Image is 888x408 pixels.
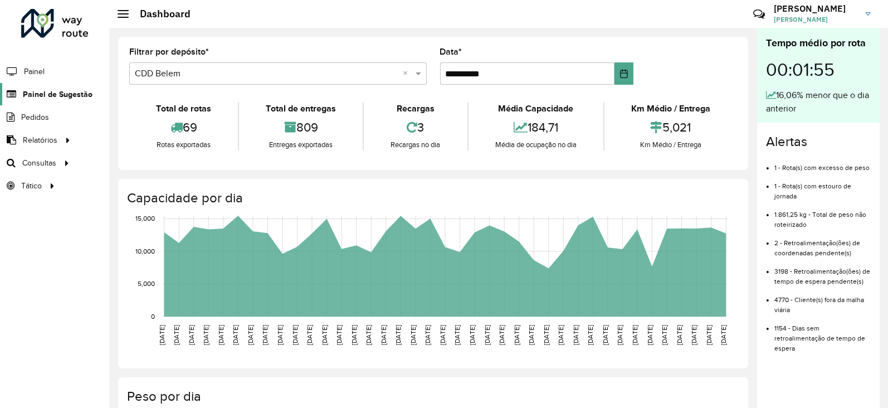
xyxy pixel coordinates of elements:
[367,139,464,150] div: Recargas no dia
[557,325,564,345] text: [DATE]
[661,325,668,345] text: [DATE]
[151,313,155,320] text: 0
[132,102,235,115] div: Total de rotas
[484,325,491,345] text: [DATE]
[774,201,871,230] li: 1.861,25 kg - Total de peso não roteirizado
[454,325,461,345] text: [DATE]
[471,139,601,150] div: Média de ocupação no dia
[774,173,871,201] li: 1 - Rota(s) com estouro de jornada
[242,102,360,115] div: Total de entregas
[774,258,871,286] li: 3198 - Retroalimentação(ões) de tempo de espera pendente(s)
[247,325,254,345] text: [DATE]
[23,134,57,146] span: Relatórios
[261,325,269,345] text: [DATE]
[22,157,56,169] span: Consultas
[321,325,328,345] text: [DATE]
[646,325,653,345] text: [DATE]
[127,190,737,206] h4: Capacidade por dia
[720,325,727,345] text: [DATE]
[129,8,191,20] h2: Dashboard
[129,45,209,59] label: Filtrar por depósito
[127,388,737,405] h4: Peso por dia
[306,325,313,345] text: [DATE]
[690,325,697,345] text: [DATE]
[23,89,92,100] span: Painel de Sugestão
[335,325,343,345] text: [DATE]
[232,325,239,345] text: [DATE]
[607,115,734,139] div: 5,021
[528,325,535,345] text: [DATE]
[617,325,624,345] text: [DATE]
[367,115,464,139] div: 3
[607,102,734,115] div: Km Médio / Entrega
[774,230,871,258] li: 2 - Retroalimentação(ões) de coordenadas pendente(s)
[132,139,235,150] div: Rotas exportadas
[587,325,594,345] text: [DATE]
[766,89,871,115] div: 16,06% menor que o dia anterior
[21,180,42,192] span: Tático
[614,62,633,85] button: Choose Date
[21,111,49,123] span: Pedidos
[607,139,734,150] div: Km Médio / Entrega
[676,325,683,345] text: [DATE]
[469,325,476,345] text: [DATE]
[498,325,505,345] text: [DATE]
[135,247,155,255] text: 10,000
[572,325,579,345] text: [DATE]
[365,325,372,345] text: [DATE]
[439,325,446,345] text: [DATE]
[242,115,360,139] div: 809
[631,325,638,345] text: [DATE]
[602,325,609,345] text: [DATE]
[747,2,771,26] a: Contato Rápido
[380,325,387,345] text: [DATE]
[774,14,857,25] span: [PERSON_NAME]
[350,325,358,345] text: [DATE]
[409,325,417,345] text: [DATE]
[291,325,299,345] text: [DATE]
[188,325,195,345] text: [DATE]
[158,325,165,345] text: [DATE]
[367,102,464,115] div: Recargas
[173,325,180,345] text: [DATE]
[276,325,284,345] text: [DATE]
[766,36,871,51] div: Tempo médio por rota
[543,325,550,345] text: [DATE]
[766,134,871,150] h4: Alertas
[135,215,155,222] text: 15,000
[440,45,462,59] label: Data
[424,325,431,345] text: [DATE]
[774,3,857,14] h3: [PERSON_NAME]
[471,102,601,115] div: Média Capacidade
[774,154,871,173] li: 1 - Rota(s) com excesso de peso
[774,315,871,353] li: 1154 - Dias sem retroalimentação de tempo de espera
[138,280,155,288] text: 5,000
[403,67,413,80] span: Clear all
[242,139,360,150] div: Entregas exportadas
[774,286,871,315] li: 4770 - Cliente(s) fora da malha viária
[132,115,235,139] div: 69
[24,66,45,77] span: Painel
[217,325,225,345] text: [DATE]
[394,325,402,345] text: [DATE]
[705,325,713,345] text: [DATE]
[471,115,601,139] div: 184,71
[766,51,871,89] div: 00:01:55
[513,325,520,345] text: [DATE]
[202,325,209,345] text: [DATE]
